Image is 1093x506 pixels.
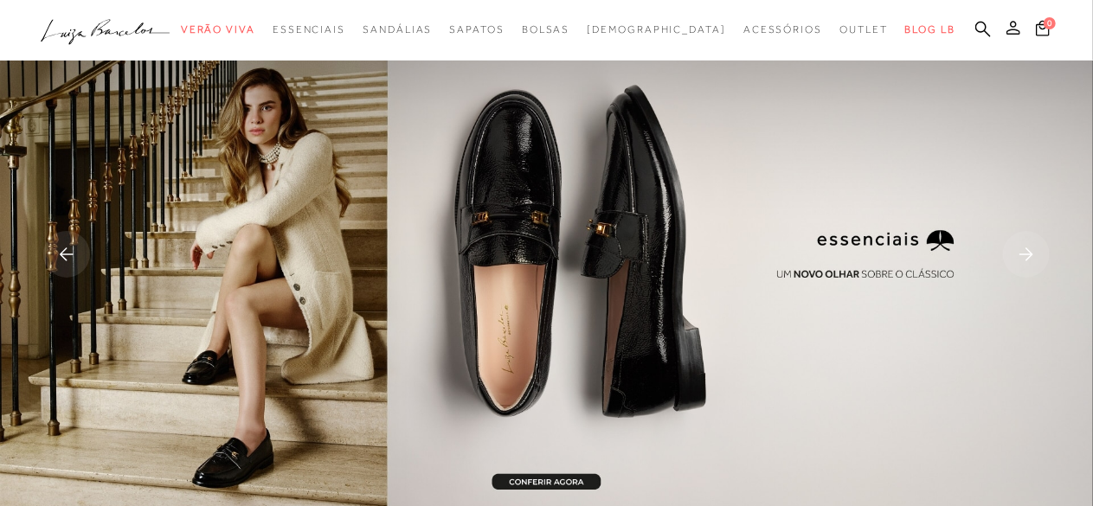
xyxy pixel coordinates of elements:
a: categoryNavScreenReaderText [273,14,345,46]
a: categoryNavScreenReaderText [839,14,888,46]
a: noSubCategoriesText [587,14,726,46]
span: Sandálias [363,23,432,35]
span: Outlet [839,23,888,35]
a: categoryNavScreenReaderText [449,14,504,46]
button: 0 [1031,19,1055,42]
a: categoryNavScreenReaderText [743,14,822,46]
a: categoryNavScreenReaderText [522,14,570,46]
span: Sapatos [449,23,504,35]
span: Verão Viva [181,23,255,35]
a: BLOG LB [905,14,955,46]
a: categoryNavScreenReaderText [181,14,255,46]
span: Acessórios [743,23,822,35]
span: 0 [1044,17,1056,29]
span: [DEMOGRAPHIC_DATA] [587,23,726,35]
span: BLOG LB [905,23,955,35]
span: Essenciais [273,23,345,35]
span: Bolsas [522,23,570,35]
a: categoryNavScreenReaderText [363,14,432,46]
